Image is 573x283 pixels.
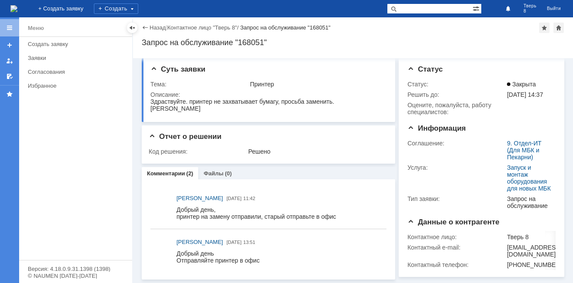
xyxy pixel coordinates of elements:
[227,196,242,201] span: [DATE]
[407,218,500,226] span: Данные о контрагенте
[150,91,386,98] div: Описание:
[150,24,166,31] a: Назад
[24,51,130,65] a: Заявки
[3,69,17,83] a: Мои согласования
[507,234,562,240] div: Тверь 8
[150,65,205,73] span: Суть заявки
[177,195,223,201] span: [PERSON_NAME]
[28,23,44,33] div: Меню
[166,24,167,30] div: |
[28,82,117,89] div: Избранное
[407,195,505,202] div: Тип заявки:
[523,9,536,14] span: 8
[227,240,242,245] span: [DATE]
[243,196,256,201] span: 11:42
[177,239,223,245] span: [PERSON_NAME]
[248,148,384,155] div: Решено
[142,38,564,47] div: Запрос на обслуживание "168051"
[28,69,127,75] div: Согласования
[473,4,481,12] span: Расширенный поиск
[177,238,223,247] a: [PERSON_NAME]
[177,194,223,203] a: [PERSON_NAME]
[10,5,17,12] a: Перейти на домашнюю страницу
[240,24,330,31] div: Запрос на обслуживание "168051"
[507,195,552,209] div: Запрос на обслуживание
[507,244,562,258] div: [EMAIL_ADDRESS][DOMAIN_NAME]
[507,261,562,268] div: [PHONE_NUMBER]
[3,38,17,52] a: Создать заявку
[407,91,505,98] div: Решить до:
[24,65,130,79] a: Согласования
[407,65,443,73] span: Статус
[28,273,123,279] div: © NAUMEN [DATE]-[DATE]
[407,140,505,147] div: Соглашение:
[3,54,17,68] a: Мои заявки
[149,148,247,155] div: Код решения:
[407,124,466,132] span: Информация
[407,244,505,251] div: Контактный e-mail:
[10,5,17,12] img: logo
[507,81,536,88] span: Закрыта
[523,3,536,9] span: Тверь
[28,55,127,61] div: Заявки
[149,132,221,141] span: Отчет о решении
[203,170,223,177] a: Файлы
[507,140,541,161] a: 9. Отдел-ИТ (Для МБК и Пекарни)
[187,170,193,177] div: (2)
[407,102,505,115] div: Oцените, пожалуйста, работу специалистов:
[127,23,137,33] div: Скрыть меню
[407,164,505,171] div: Услуга:
[150,81,248,88] div: Тема:
[167,24,240,31] div: /
[28,266,123,272] div: Версия: 4.18.0.9.31.1398 (1398)
[407,81,505,88] div: Статус:
[539,23,550,33] div: Добавить в избранное
[147,170,185,177] a: Комментарии
[167,24,237,31] a: Контактное лицо "Тверь 8"
[225,170,232,177] div: (0)
[28,41,127,47] div: Создать заявку
[24,37,130,51] a: Создать заявку
[553,23,564,33] div: Сделать домашней страницей
[407,234,505,240] div: Контактное лицо:
[507,164,551,192] a: Запуск и монтаж оборудования для новых МБК
[407,261,505,268] div: Контактный телефон:
[507,91,543,98] span: [DATE] 14:37
[243,240,256,245] span: 13:51
[250,81,384,88] div: Принтер
[94,3,138,14] div: Создать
